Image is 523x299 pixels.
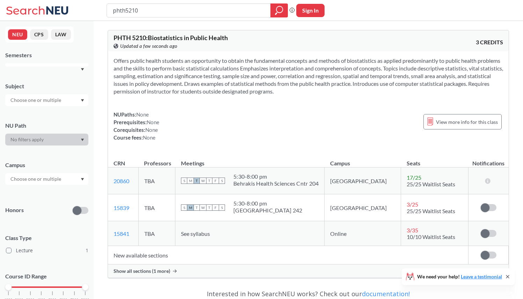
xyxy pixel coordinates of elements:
[200,204,206,211] span: W
[5,173,88,185] div: Dropdown arrow
[194,204,200,211] span: T
[114,34,228,42] span: PHTH 5210 : Biostatistics in Public Health
[233,207,302,214] div: [GEOGRAPHIC_DATA] 242
[362,290,410,298] a: documentation!
[181,204,187,211] span: S
[407,174,421,181] span: 17 / 25
[114,268,170,274] span: Show all sections (1 more)
[407,233,455,240] span: 10/10 Waitlist Seats
[181,230,210,237] span: See syllabus
[175,152,325,167] th: Meetings
[325,194,401,221] td: [GEOGRAPHIC_DATA]
[138,221,175,246] td: TBA
[138,152,175,167] th: Professors
[212,178,219,184] span: F
[325,221,401,246] td: Online
[5,51,88,59] div: Semesters
[270,3,288,17] div: magnifying glass
[114,159,125,167] div: CRN
[5,134,88,145] div: Dropdown arrow
[181,178,187,184] span: S
[114,204,129,211] a: 15839
[81,178,84,181] svg: Dropdown arrow
[200,178,206,184] span: W
[7,175,66,183] input: Choose one or multiple
[86,247,88,254] span: 1
[407,181,455,187] span: 25/25 Waitlist Seats
[147,119,159,125] span: None
[325,167,401,194] td: [GEOGRAPHIC_DATA]
[401,152,468,167] th: Seats
[114,57,503,95] section: Offers public health students an opportunity to obtain the fundamental concepts and methods of bi...
[108,264,509,278] div: Show all sections (1 more)
[114,111,159,141] div: NUPaths: Prerequisites: Corequisites: Course fees:
[7,96,66,104] input: Choose one or multiple
[212,204,219,211] span: F
[5,272,88,281] p: Course ID Range
[114,178,129,184] a: 20860
[187,204,194,211] span: M
[114,230,129,237] a: 15841
[219,178,225,184] span: S
[417,274,502,279] span: We need your help!
[206,178,212,184] span: T
[233,200,302,207] div: 5:30 - 8:00 pm
[436,118,498,126] span: View more info for this class
[468,152,509,167] th: Notifications
[138,167,175,194] td: TBA
[6,246,88,255] label: Lecture
[296,4,325,17] button: Sign In
[275,6,283,15] svg: magnifying glass
[5,234,88,242] span: Class Type
[81,139,84,141] svg: Dropdown arrow
[138,194,175,221] td: TBA
[219,204,225,211] span: S
[233,180,319,187] div: Behrakis Health Sciences Cntr 204
[187,178,194,184] span: M
[8,29,27,40] button: NEU
[145,127,158,133] span: None
[5,82,88,90] div: Subject
[120,42,177,50] span: Updated a few seconds ago
[407,201,418,208] span: 3 / 25
[112,5,266,16] input: Class, professor, course number, "phrase"
[143,134,155,141] span: None
[233,173,319,180] div: 5:30 - 8:00 pm
[194,178,200,184] span: T
[5,161,88,169] div: Campus
[407,208,455,214] span: 25/25 Waitlist Seats
[476,38,503,46] span: 3 CREDITS
[108,246,468,264] td: New available sections
[5,122,88,129] div: NU Path
[325,152,401,167] th: Campus
[5,206,24,214] p: Honors
[206,204,212,211] span: T
[81,99,84,102] svg: Dropdown arrow
[81,68,84,71] svg: Dropdown arrow
[136,111,149,118] span: None
[51,29,71,40] button: LAW
[407,227,418,233] span: 3 / 35
[461,274,502,279] a: Leave a testimonial
[5,94,88,106] div: Dropdown arrow
[30,29,48,40] button: CPS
